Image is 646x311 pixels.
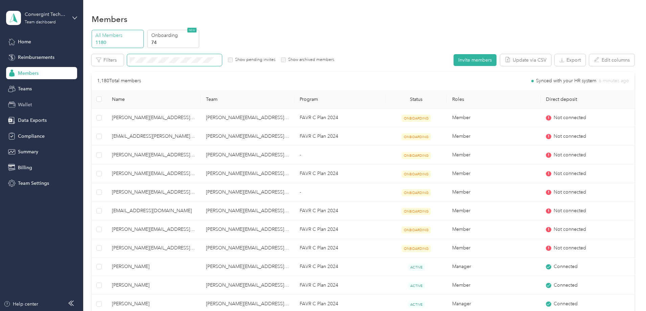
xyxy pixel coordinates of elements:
span: Teams [18,85,32,92]
td: Member [447,239,540,258]
span: [PERSON_NAME] [112,300,195,308]
td: - [294,146,386,164]
td: Member [447,109,540,127]
span: [PERSON_NAME][EMAIL_ADDRESS][PERSON_NAME][DOMAIN_NAME] [112,151,195,159]
td: ONBOARDING [386,109,446,127]
span: Not connected [554,151,586,159]
td: ONBOARDING [386,127,446,146]
td: Member [447,220,540,239]
td: ONBOARDING [386,220,446,239]
td: ONBOARDING [386,239,446,258]
h1: Members [92,16,128,23]
span: 6 minutes ago [599,79,629,83]
button: Export [555,54,585,66]
span: ACTIVE [408,282,425,289]
td: FAVR C Plan 2024 [294,202,386,220]
td: matt.dow@convergint.com [201,109,294,127]
div: Team dashboard [25,20,56,24]
td: Scott Moeller [107,276,200,295]
td: FAVR C Plan 2024 [294,127,386,146]
span: ONBOARDING [401,152,431,159]
span: [EMAIL_ADDRESS][PERSON_NAME][DOMAIN_NAME] [112,133,195,140]
span: Wallet [18,101,32,108]
span: [PERSON_NAME] [112,282,195,289]
td: Manager [447,258,540,276]
td: Member [447,146,540,164]
span: [PERSON_NAME][EMAIL_ADDRESS][PERSON_NAME][DOMAIN_NAME] [112,188,195,196]
button: Help center [4,301,38,308]
span: Reimbursements [18,54,54,61]
span: Not connected [554,226,586,233]
th: Team [201,90,294,109]
span: Compliance [18,133,45,140]
p: All Members [95,32,141,39]
span: ACTIVE [408,301,425,308]
td: tawana.vines@convergint.com [201,202,294,220]
p: 1180 [95,39,141,46]
td: Member [447,127,540,146]
span: Not connected [554,114,586,121]
span: Name [112,96,195,102]
td: ONBOARDING [386,202,446,220]
td: Member [447,183,540,202]
td: kevin.gallagher@convergint.com [201,239,294,258]
td: chris.mccurdy@convergint.com [107,146,200,164]
span: [PERSON_NAME][EMAIL_ADDRESS][PERSON_NAME][DOMAIN_NAME] [112,244,195,252]
p: 74 [151,39,197,46]
span: Synced with your HR system [536,79,596,83]
th: Status [386,90,446,109]
span: Connected [554,300,578,308]
span: Team Settings [18,180,49,187]
td: FAVR C Plan 2024 [294,220,386,239]
td: fred.haranda@convergint.com [107,183,200,202]
td: mikhail.vinokurov@convergint.com [107,220,200,239]
td: FAVR C Plan 2024 [294,164,386,183]
td: mike.ioime@convergint.com [201,183,294,202]
button: Invite members [454,54,497,66]
span: ONBOARDING [401,226,431,234]
td: Member [447,202,540,220]
td: FAVR C Plan 2024 [294,239,386,258]
span: Home [18,38,31,45]
td: FAVR C Plan 2024 [294,109,386,127]
td: chris.mccurdy@convergint.com [201,146,294,164]
span: Not connected [554,244,586,252]
th: Name [107,90,200,109]
button: Edit columns [589,54,635,66]
span: Connected [554,263,578,270]
td: matt.dow@convergint.com [201,220,294,239]
span: Connected [554,282,578,289]
p: Onboarding [151,32,197,39]
p: 1,180 Total members [97,77,141,85]
span: ACTIVE [408,264,425,271]
td: Member [447,276,540,295]
span: Not connected [554,170,586,177]
span: [PERSON_NAME][EMAIL_ADDRESS][PERSON_NAME][DOMAIN_NAME] [112,226,195,233]
span: [EMAIL_ADDRESS][DOMAIN_NAME] [112,207,195,215]
span: Members [18,70,39,77]
span: ONBOARDING [401,208,431,215]
span: Not connected [554,133,586,140]
span: [PERSON_NAME][EMAIL_ADDRESS][PERSON_NAME][DOMAIN_NAME] [112,170,195,177]
button: Filters [92,54,124,66]
span: ONBOARDING [401,245,431,252]
td: ONBOARDING [386,146,446,164]
span: ONBOARDING [401,133,431,140]
td: FAVR C Plan 2024 [294,276,386,295]
button: Update via CSV [500,54,551,66]
td: bill.davis@convergint.com [107,127,200,146]
div: Convergint Technologies [25,11,67,18]
td: ONBOARDING [386,183,446,202]
span: ONBOARDING [401,171,431,178]
span: ONBOARDING [401,115,431,122]
td: ONBOARDING [386,164,446,183]
span: NEW [187,28,197,32]
span: [PERSON_NAME][EMAIL_ADDRESS][PERSON_NAME][DOMAIN_NAME] [112,114,195,121]
td: katie.raines@convergint.com [201,164,294,183]
label: Show pending invites [233,57,275,63]
span: Data Exports [18,117,47,124]
th: Program [294,90,386,109]
td: curt.tarpley@convergint.com [201,258,294,276]
span: Billing [18,164,32,171]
